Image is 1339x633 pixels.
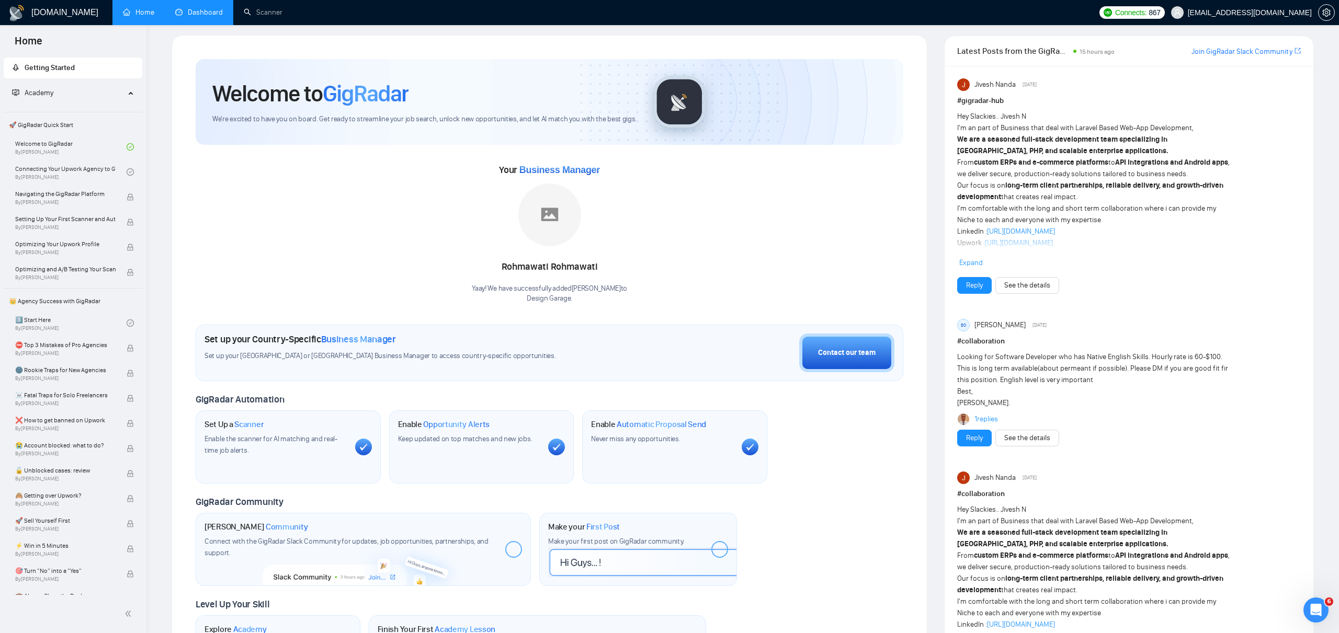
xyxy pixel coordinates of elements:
strong: We are a seasoned full-stack development team specializing in [GEOGRAPHIC_DATA], PHP, and scalabl... [957,135,1168,155]
button: Reply [957,430,992,446]
strong: custom ERPs and e-commerce platforms [974,158,1108,167]
span: lock [127,420,134,427]
a: export [1295,46,1301,56]
span: user [1174,9,1181,16]
span: Expand [959,258,983,267]
strong: long-term client partnerships, reliable delivery, and growth-driven development [957,181,1223,201]
span: export [1295,47,1301,55]
span: By [PERSON_NAME] [15,526,116,532]
div: Yaay! We have successfully added [PERSON_NAME] to [472,284,627,304]
span: Business Manager [519,165,600,175]
span: Scanner [234,419,264,430]
div: Rohmawati Rohmawati [472,258,627,276]
span: Set up your [GEOGRAPHIC_DATA] or [GEOGRAPHIC_DATA] Business Manager to access country-specific op... [205,351,619,361]
h1: Set Up a [205,419,264,430]
span: lock [127,545,134,553]
a: setting [1318,8,1335,17]
span: By [PERSON_NAME] [15,400,116,407]
div: Looking for Software Developer who has Native English Skills. Hourly rate is 60-$100. This is lon... [957,351,1232,409]
span: By [PERSON_NAME] [15,274,116,281]
img: logo [8,5,25,21]
a: See the details [1004,280,1050,291]
span: setting [1319,8,1334,17]
span: ☠️ Fatal Traps for Solo Freelancers [15,390,116,400]
span: 15 hours ago [1080,48,1115,55]
span: By [PERSON_NAME] [15,451,116,457]
span: lock [127,218,134,226]
h1: # collaboration [957,336,1301,347]
button: See the details [995,277,1059,294]
a: Connecting Your Upwork Agency to GigRadarBy[PERSON_NAME] [15,160,127,183]
span: check-circle [127,168,134,176]
span: Connects: [1115,7,1147,18]
span: By [PERSON_NAME] [15,350,116,356]
span: Jivesh Nanda [974,79,1016,90]
span: By [PERSON_NAME] [15,576,116,582]
span: ❌ How to get banned on Upwork [15,415,116,425]
span: lock [127,495,134,502]
span: 👑 Agency Success with GigRadar [5,291,141,312]
span: check-circle [127,143,134,151]
span: Optimizing and A/B Testing Your Scanner for Better Results [15,264,116,274]
img: gigradar-logo.png [653,76,706,128]
span: lock [127,370,134,377]
h1: # collaboration [957,488,1301,500]
span: check-circle [127,319,134,327]
span: lock [127,520,134,527]
img: Jivesh Nanda [957,471,970,484]
h1: Make your [548,522,620,532]
span: Optimizing Your Upwork Profile [15,239,116,249]
span: Home [6,33,51,55]
strong: We are a seasoned full-stack development team specializing in [GEOGRAPHIC_DATA], PHP, and scalabl... [957,528,1168,548]
span: [DATE] [1032,320,1047,330]
span: Automatic Proposal Send [617,419,706,430]
span: 🚀 Sell Yourself First [15,515,116,526]
img: Jivesh Nanda [957,78,970,91]
span: lock [127,395,134,402]
button: See the details [995,430,1059,446]
span: 6 [1325,597,1333,606]
div: Hey Slackies.. Jivesh N I'm an part of Business that deal with Laravel Based Web-App Development,... [957,111,1232,260]
span: lock [127,445,134,452]
div: Contact our team [818,347,876,359]
span: Academy [12,88,53,97]
span: Never miss any opportunities. [591,434,680,443]
span: Business Manager [321,333,396,345]
span: By [PERSON_NAME] [15,425,116,432]
span: We're excited to have you on board. Get ready to streamline your job search, unlock new opportuni... [212,114,637,124]
h1: [PERSON_NAME] [205,522,308,532]
span: Setting Up Your First Scanner and Auto-Bidder [15,214,116,224]
li: Getting Started [4,57,142,78]
a: Join GigRadar Slack Community [1192,46,1292,57]
span: [DATE] [1023,80,1037,89]
span: Opportunity Alerts [423,419,490,430]
span: [DATE] [1023,473,1037,482]
h1: Enable [398,419,490,430]
span: Navigating the GigRadar Platform [15,189,116,199]
span: 💼 Always Close the Deal [15,591,116,601]
span: Keep updated on top matches and new jobs. [398,434,532,443]
span: 🚀 GigRadar Quick Start [5,114,141,135]
span: Level Up Your Skill [196,599,269,610]
span: GigRadar Automation [196,394,284,405]
img: upwork-logo.png [1104,8,1112,17]
a: Reply [966,280,983,291]
span: Make your first post on GigRadar community. [548,537,684,546]
span: First Post [586,522,620,532]
span: Your [499,164,600,176]
span: Enable the scanner for AI matching and real-time job alerts. [205,434,337,455]
a: Welcome to GigRadarBy[PERSON_NAME] [15,135,127,158]
span: Getting Started [25,63,75,72]
span: 🌚 Rookie Traps for New Agencies [15,365,116,375]
iframe: Intercom live chat [1303,597,1329,623]
span: Academy [25,88,53,97]
span: By [PERSON_NAME] [15,375,116,382]
span: GigRadar Community [196,496,283,508]
span: rocket [12,64,19,71]
img: slackcommunity-bg.png [263,537,463,585]
span: [PERSON_NAME] [974,319,1026,331]
a: Reply [966,432,983,444]
strong: custom ERPs and e-commerce platforms [974,551,1108,560]
h1: Enable [591,419,706,430]
a: See the details [1004,432,1050,444]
